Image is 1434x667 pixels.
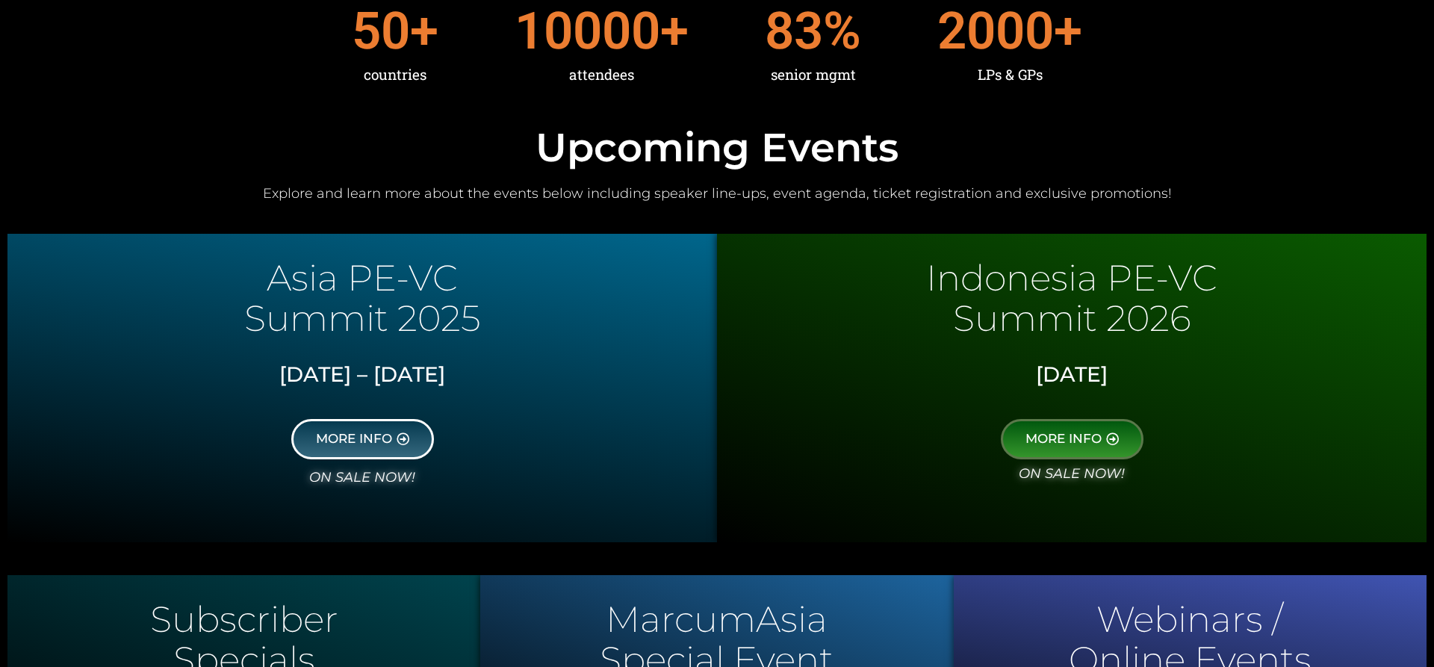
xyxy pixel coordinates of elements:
i: on sale now! [309,469,415,485]
span: 50 [352,5,410,57]
a: MORE INFO [291,419,434,459]
span: + [410,5,438,57]
p: Subscriber [15,605,473,633]
div: senior mgmt [765,57,861,93]
span: 2000 [937,5,1054,57]
h3: [DATE] [728,362,1415,388]
p: Asia PE-VC [15,264,710,292]
span: 10000 [515,5,660,57]
p: Summit 2025 [15,304,710,332]
span: % [823,5,861,57]
h3: [DATE] – [DATE] [19,362,706,388]
p: Summit 2026 [724,304,1419,332]
span: 83 [765,5,823,57]
div: attendees [515,57,689,93]
span: MORE INFO [316,432,392,446]
span: + [1054,5,1082,57]
h2: Explore and learn more about the events below including speaker line-ups, event agenda, ticket re... [7,185,1427,202]
div: countries [352,57,438,93]
span: MORE INFO [1025,432,1102,446]
p: MarcumAsia [488,605,946,633]
p: Webinars / [961,605,1419,633]
i: on sale now! [1019,465,1125,482]
p: Indonesia PE-VC [724,264,1419,292]
span: + [660,5,689,57]
h2: Upcoming Events [7,128,1427,167]
div: LPs & GPs [937,57,1082,93]
a: MORE INFO [1001,419,1143,459]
